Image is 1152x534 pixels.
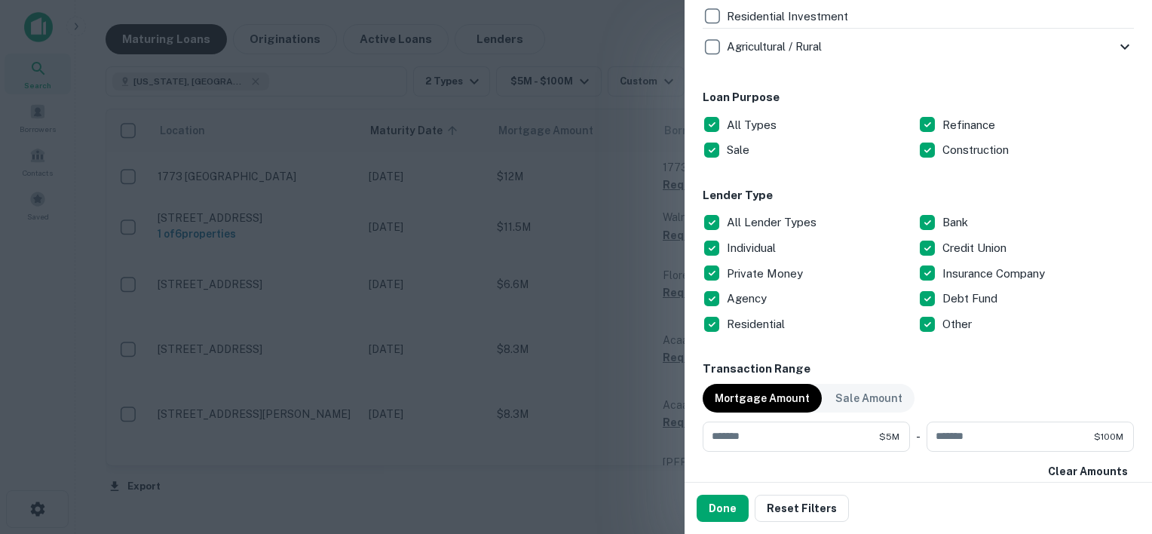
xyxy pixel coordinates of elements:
[942,290,1000,308] p: Debt Fund
[703,361,1134,378] h6: Transaction Range
[942,116,998,134] p: Refinance
[703,89,1134,106] h6: Loan Purpose
[727,315,788,333] p: Residential
[942,141,1012,159] p: Construction
[879,430,899,443] span: $5M
[727,8,851,26] p: Residential Investment
[1042,458,1134,485] button: Clear Amounts
[703,29,1134,65] div: Agricultural / Rural
[727,290,770,308] p: Agency
[727,141,752,159] p: Sale
[727,38,825,56] p: Agricultural / Rural
[942,239,1010,257] p: Credit Union
[727,239,779,257] p: Individual
[755,495,849,522] button: Reset Filters
[942,265,1048,283] p: Insurance Company
[942,213,971,232] p: Bank
[1077,413,1152,486] iframe: Chat Widget
[727,213,820,232] p: All Lender Types
[942,315,975,333] p: Other
[727,265,806,283] p: Private Money
[727,116,780,134] p: All Types
[916,422,921,452] div: -
[697,495,749,522] button: Done
[715,390,810,407] p: Mortgage Amount
[835,390,902,407] p: Sale Amount
[703,187,1134,204] h6: Lender Type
